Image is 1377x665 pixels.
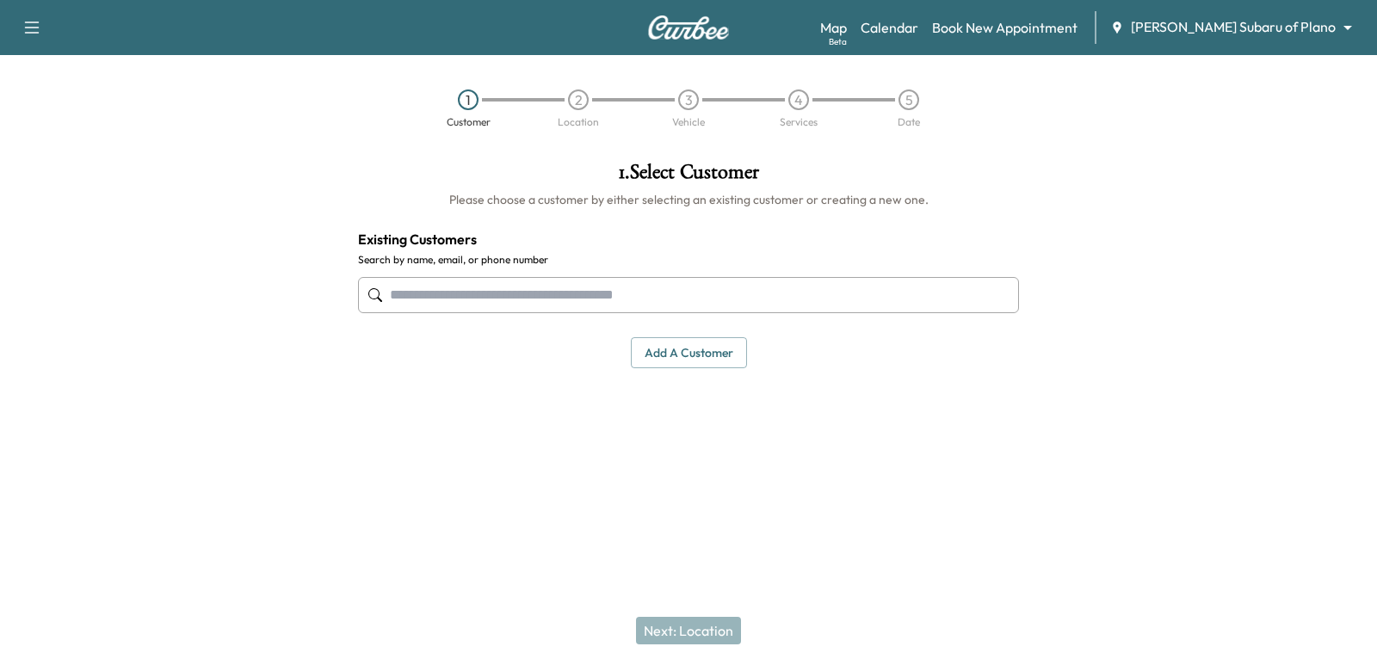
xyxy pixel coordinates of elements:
[672,117,705,127] div: Vehicle
[780,117,818,127] div: Services
[829,35,847,48] div: Beta
[631,337,747,369] button: Add a customer
[898,117,920,127] div: Date
[358,253,1019,267] label: Search by name, email, or phone number
[1131,17,1336,37] span: [PERSON_NAME] Subaru of Plano
[820,17,847,38] a: MapBeta
[447,117,491,127] div: Customer
[358,162,1019,191] h1: 1 . Select Customer
[898,89,919,110] div: 5
[932,17,1078,38] a: Book New Appointment
[558,117,599,127] div: Location
[358,229,1019,249] h4: Existing Customers
[678,89,699,110] div: 3
[788,89,809,110] div: 4
[861,17,918,38] a: Calendar
[647,15,730,40] img: Curbee Logo
[568,89,589,110] div: 2
[458,89,479,110] div: 1
[358,191,1019,208] h6: Please choose a customer by either selecting an existing customer or creating a new one.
